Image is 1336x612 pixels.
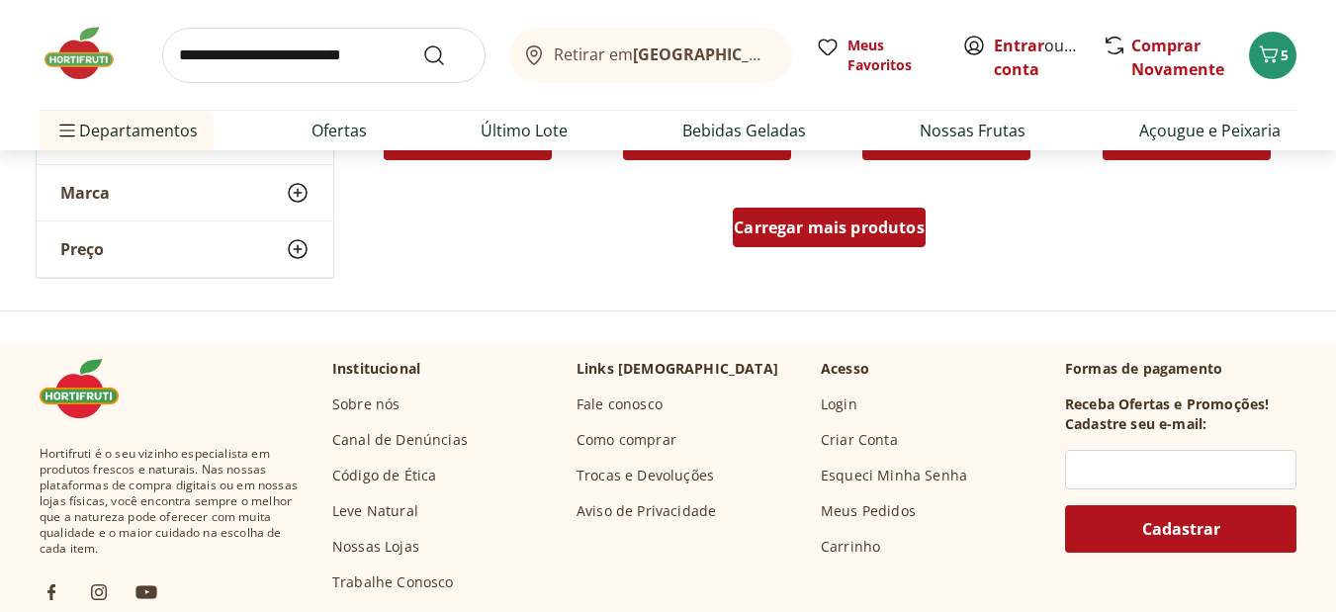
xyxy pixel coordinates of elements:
button: Menu [55,107,79,154]
img: fb [40,580,63,604]
a: Canal de Denúncias [332,430,468,450]
input: search [162,28,486,83]
a: Entrar [994,35,1044,56]
a: Fale conosco [577,394,663,414]
a: Aviso de Privacidade [577,501,716,521]
p: Formas de pagamento [1065,359,1296,379]
a: Nossas Lojas [332,537,419,557]
img: Hortifruti [40,359,138,418]
button: Marca [37,165,333,220]
a: Açougue e Peixaria [1139,119,1281,142]
span: Hortifruti é o seu vizinho especialista em produtos frescos e naturais. Nas nossas plataformas de... [40,446,301,557]
p: Links [DEMOGRAPHIC_DATA] [577,359,778,379]
img: Hortifruti [40,24,138,83]
h3: Receba Ofertas e Promoções! [1065,394,1269,414]
p: Institucional [332,359,420,379]
span: Carregar mais produtos [734,219,925,235]
p: Acesso [821,359,869,379]
button: Carrinho [1249,32,1296,79]
a: Trabalhe Conosco [332,572,454,592]
button: Cadastrar [1065,505,1296,553]
button: Preço [37,221,333,277]
a: Criar conta [994,35,1103,80]
span: Preço [60,239,104,259]
a: Login [821,394,857,414]
h3: Cadastre seu e-mail: [1065,414,1206,434]
a: Carregar mais produtos [733,208,926,255]
a: Ofertas [312,119,367,142]
a: Carrinho [821,537,880,557]
a: Sobre nós [332,394,400,414]
a: Código de Ética [332,466,436,485]
a: Como comprar [577,430,676,450]
span: Meus Favoritos [847,36,938,75]
span: 5 [1281,45,1289,64]
a: Comprar Novamente [1131,35,1224,80]
span: ou [994,34,1082,81]
b: [GEOGRAPHIC_DATA]/[GEOGRAPHIC_DATA] [633,44,966,65]
a: Bebidas Geladas [682,119,806,142]
img: ig [87,580,111,604]
a: Esqueci Minha Senha [821,466,967,485]
span: Retirar em [554,45,772,63]
span: Cadastrar [1142,521,1220,537]
a: Criar Conta [821,430,898,450]
button: Retirar em[GEOGRAPHIC_DATA]/[GEOGRAPHIC_DATA] [509,28,792,83]
span: Marca [60,183,110,203]
a: Meus Favoritos [816,36,938,75]
a: Leve Natural [332,501,418,521]
img: ytb [134,580,158,604]
a: Nossas Frutas [920,119,1025,142]
button: Submit Search [422,44,470,67]
span: Departamentos [55,107,198,154]
a: Trocas e Devoluções [577,466,714,485]
a: Meus Pedidos [821,501,916,521]
a: Último Lote [481,119,568,142]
